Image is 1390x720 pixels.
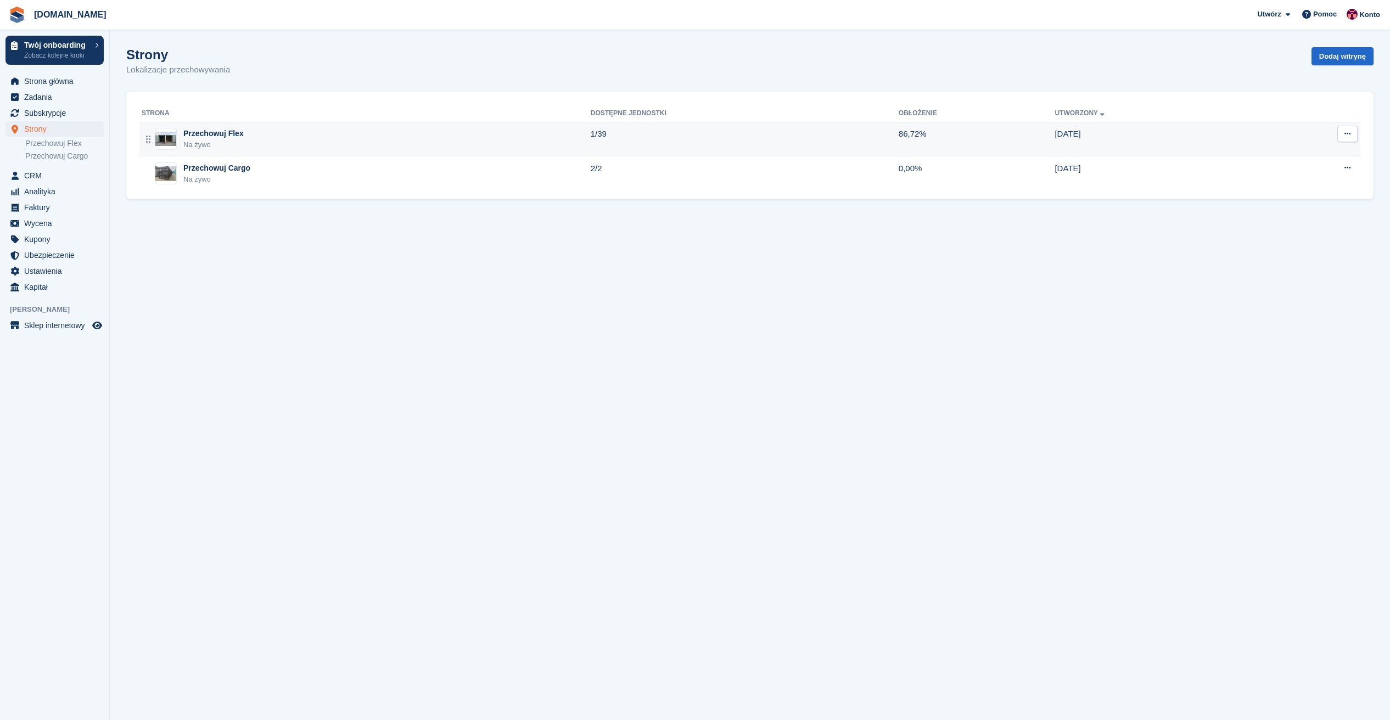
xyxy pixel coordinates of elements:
[30,5,111,24] a: [DOMAIN_NAME]
[183,174,250,185] div: Na żywo
[5,279,104,295] a: menu
[24,318,90,333] span: Sklep internetowy
[5,121,104,137] a: menu
[1055,122,1266,156] td: [DATE]
[5,200,104,215] a: menu
[9,7,25,23] img: stora-icon-8386f47178a22dfd0bd8f6a31ec36ba5ce8667c1dd55bd0f319d3a0aa187defe.svg
[1311,47,1374,65] a: Dodaj witrynę
[126,64,230,76] p: Lokalizacje przechowywania
[25,151,104,161] a: Przechowuj Cargo
[591,156,899,190] td: 2/2
[899,122,1055,156] td: 86,72%
[24,105,90,121] span: Subskrypcje
[24,248,90,263] span: Ubezpieczenie
[899,105,1055,122] th: Obłożenie
[139,105,591,122] th: Strona
[24,74,90,89] span: Strona główna
[24,41,89,49] p: Twój onboarding
[5,74,104,89] a: menu
[591,105,899,122] th: Dostępne jednostki
[5,248,104,263] a: menu
[24,232,90,247] span: Kupony
[899,156,1055,190] td: 0,00%
[24,89,90,105] span: Zadania
[1055,109,1107,117] a: Utworzony
[25,138,104,149] a: Przechowuj Flex
[24,184,90,199] span: Analityka
[183,162,250,174] div: Przechowuj Cargo
[24,216,90,231] span: Wycena
[24,263,90,279] span: Ustawienia
[155,166,176,182] img: Obraz strony Przechowuj Cargo
[5,232,104,247] a: menu
[5,318,104,333] a: menu
[10,304,109,315] span: [PERSON_NAME]
[5,168,104,183] a: menu
[1055,156,1266,190] td: [DATE]
[91,319,104,332] a: Podgląd sklepu
[5,263,104,279] a: menu
[24,168,90,183] span: CRM
[24,200,90,215] span: Faktury
[5,105,104,121] a: menu
[24,50,89,60] p: Zobacz kolejne kroki
[183,139,244,150] div: Na żywo
[126,47,230,62] h1: Strony
[24,121,90,137] span: Strony
[1313,9,1337,20] span: Pomoc
[183,128,244,139] div: Przechowuj Flex
[1359,9,1380,20] span: Konto
[5,216,104,231] a: menu
[5,184,104,199] a: menu
[1257,9,1281,20] span: Utwórz
[1347,9,1358,20] img: Mateusz Kacwin
[5,36,104,65] a: Twój onboarding Zobacz kolejne kroki
[155,132,176,146] img: Obraz strony Przechowuj Flex
[5,89,104,105] a: menu
[24,279,90,295] span: Kapitał
[591,122,899,156] td: 1/39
